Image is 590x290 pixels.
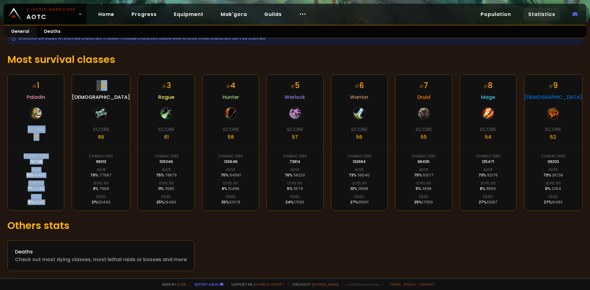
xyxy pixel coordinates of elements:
div: 8 % [93,186,109,191]
div: 82 % [26,172,45,178]
div: Characters [411,153,436,159]
div: Characters [89,153,113,159]
div: Alive [162,167,171,172]
div: Alive [355,167,364,172]
span: 26463 [164,199,176,205]
a: Mak'gora [216,8,252,21]
div: 125471 [482,159,494,164]
div: Characters [218,153,243,159]
a: a fan [177,282,186,287]
span: 2264 [552,186,561,191]
span: [DEMOGRAPHIC_DATA] [72,93,130,101]
div: 3 [162,80,171,91]
div: Characters [347,153,372,159]
span: 5246 [34,186,44,191]
div: Alive [226,167,235,172]
div: 8 % [222,186,239,191]
small: # [96,83,101,90]
small: # [226,83,230,90]
span: 17050 [422,199,433,205]
div: 76 % [285,172,305,178]
a: Guilds [259,8,287,21]
span: [DEMOGRAPHIC_DATA] [524,93,582,101]
div: 2 [96,80,105,91]
div: Alive [96,167,106,172]
div: Dead [483,194,493,199]
small: # [32,83,37,90]
div: 52 [550,133,556,141]
small: # [162,83,167,90]
span: 32078 [229,199,240,205]
div: 27 % [544,199,563,205]
div: Level 60 [223,180,238,186]
div: 73 % [543,172,563,178]
a: Equipment [169,8,208,21]
span: Warlock [285,93,305,101]
span: 28738 [552,172,563,178]
div: 55 [421,133,427,141]
span: Support me, [227,282,285,287]
div: 25 % [414,199,433,205]
div: Score [480,126,496,133]
div: 8 % [480,186,496,191]
div: 61 [164,133,169,141]
span: 51377 [423,172,434,178]
div: 66 [98,133,104,141]
div: 25 % [221,199,240,205]
span: 77567 [99,172,112,178]
span: Warrior [350,93,368,101]
div: Dead [226,194,236,199]
div: Alive [31,167,41,172]
div: Dead [290,194,300,199]
div: 73 % [478,172,498,178]
div: Dead [31,194,41,199]
span: Checkout [288,282,339,287]
div: 126646 [224,159,238,164]
div: Alive [419,167,428,172]
div: Score [28,126,44,133]
div: 75 % [156,172,177,178]
div: 75 % [414,172,434,178]
h1: Others stats [7,218,583,233]
div: Dead [96,194,106,199]
div: 4 [226,80,235,91]
div: Level 60 [93,180,108,186]
div: 8 [483,80,493,91]
div: 5 % [287,186,303,191]
div: Deaths [15,248,187,256]
div: 11 % [158,186,174,191]
small: Classic Hardcore [26,7,76,12]
div: 68435 [418,159,430,164]
div: 6 [355,80,364,91]
div: 7 [419,80,428,91]
span: Rogue [158,93,174,101]
div: 18 % [28,199,44,205]
div: 73814 [289,159,300,164]
span: 56220 [293,172,305,178]
div: Score [158,126,175,133]
a: DeathsCheck out most dying classes, most lethal raids or bosses and more [7,240,195,271]
a: Report a bug [195,282,218,287]
a: Terms [389,282,401,287]
small: # [355,83,359,90]
div: 9 [549,80,558,91]
span: 3698 [422,186,431,191]
span: Hunter [222,93,239,101]
a: General [4,26,37,38]
div: Dead [354,194,364,199]
span: 35631 [358,199,368,205]
div: 5 % [416,186,431,191]
div: Level 60 [28,180,43,186]
span: 11080 [165,186,174,191]
span: Mage [481,93,495,101]
div: 54 [485,133,491,141]
span: 13588 [358,186,368,191]
div: Score [351,126,368,133]
span: v. d752d5 - production [342,282,379,287]
div: Level 60 [159,180,174,186]
span: 17592 [293,199,304,205]
div: 27 % [479,199,498,205]
div: 27 % [350,199,368,205]
div: 7 % [28,186,44,191]
div: 76748 [30,159,42,164]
